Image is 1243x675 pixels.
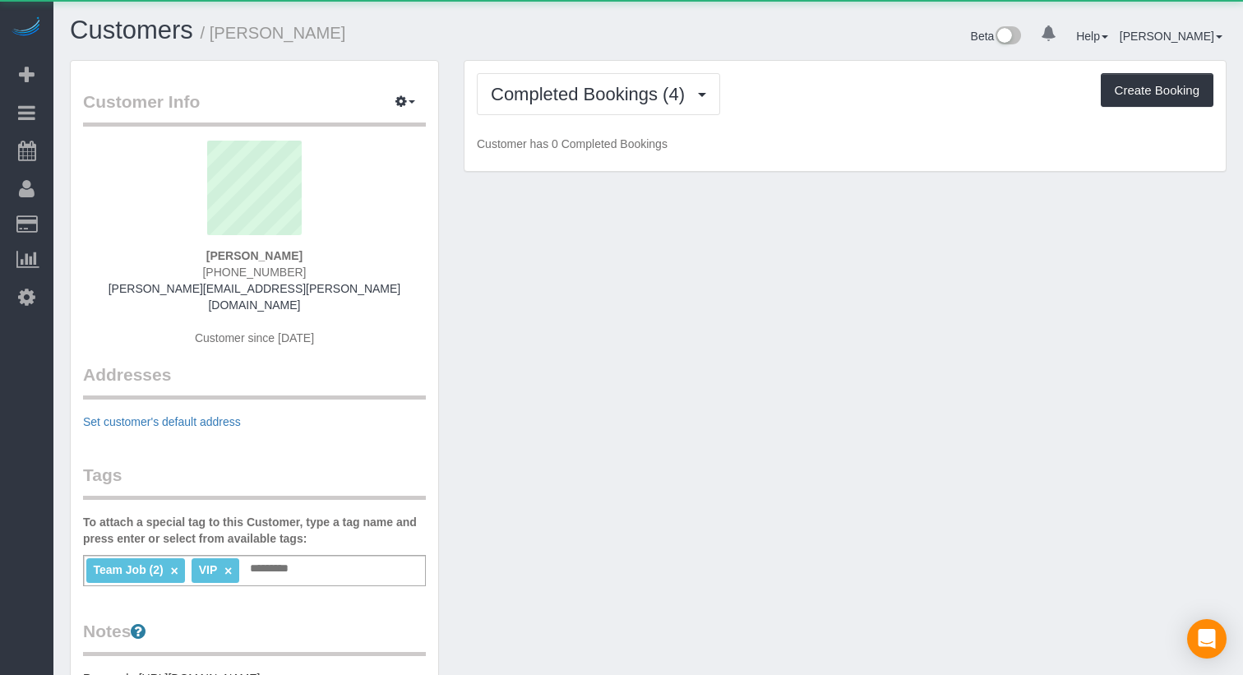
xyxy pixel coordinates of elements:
small: / [PERSON_NAME] [201,24,346,42]
button: Create Booking [1101,73,1213,108]
span: Customer since [DATE] [195,331,314,344]
a: Customers [70,16,193,44]
img: Automaid Logo [10,16,43,39]
a: × [224,564,232,578]
a: [PERSON_NAME][EMAIL_ADDRESS][PERSON_NAME][DOMAIN_NAME] [109,282,401,312]
legend: Notes [83,619,426,656]
a: Help [1076,30,1108,43]
label: To attach a special tag to this Customer, type a tag name and press enter or select from availabl... [83,514,426,547]
span: Completed Bookings (4) [491,84,693,104]
a: Set customer's default address [83,415,241,428]
span: VIP [199,563,217,576]
div: Open Intercom Messenger [1187,619,1227,659]
legend: Customer Info [83,90,426,127]
a: Beta [971,30,1022,43]
legend: Tags [83,463,426,500]
span: Team Job (2) [93,563,163,576]
button: Completed Bookings (4) [477,73,720,115]
p: Customer has 0 Completed Bookings [477,136,1213,152]
strong: [PERSON_NAME] [206,249,303,262]
span: [PHONE_NUMBER] [202,266,306,279]
a: × [171,564,178,578]
a: [PERSON_NAME] [1120,30,1222,43]
img: New interface [994,26,1021,48]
